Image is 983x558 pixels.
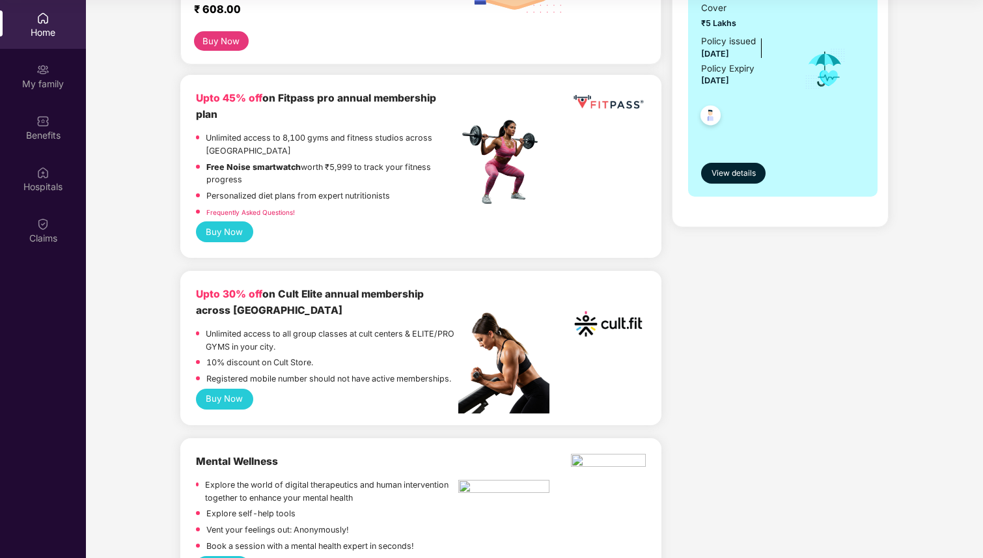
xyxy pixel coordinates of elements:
img: svg+xml;base64,PHN2ZyBpZD0iQ2xhaW0iIHhtbG5zPSJodHRwOi8vd3d3LnczLm9yZy8yMDAwL3N2ZyIgd2lkdGg9IjIwIi... [36,217,49,230]
a: Frequently Asked Questions! [206,208,295,216]
p: Explore the world of digital therapeutics and human intervention together to enhance your mental ... [205,479,458,504]
span: [DATE] [701,76,729,85]
span: [DATE] [701,49,729,59]
p: Book a session with a mental health expert in seconds! [206,540,414,553]
img: icon [804,48,846,91]
b: Upto 30% off [196,288,262,300]
div: Policy issued [701,35,756,48]
img: svg+xml;base64,PHN2ZyBpZD0iQmVuZWZpdHMiIHhtbG5zPSJodHRwOi8vd3d3LnczLm9yZy8yMDAwL3N2ZyIgd2lkdGg9Ij... [36,115,49,128]
b: Mental Wellness [196,455,278,467]
p: 10% discount on Cult Store. [206,356,313,369]
button: Buy Now [196,221,253,242]
div: Policy Expiry [701,62,755,76]
p: Explore self-help tools [206,507,296,520]
img: svg+xml;base64,PHN2ZyBpZD0iSG9tZSIgeG1sbnM9Imh0dHA6Ly93d3cudzMub3JnLzIwMDAvc3ZnIiB3aWR0aD0iMjAiIG... [36,12,49,25]
strong: Free Noise smartwatch [206,162,301,172]
p: Unlimited access to all group classes at cult centers & ELITE/PRO GYMS in your city. [206,328,458,353]
p: Registered mobile number should not have active memberships. [206,372,451,385]
span: ₹5 Lakhs [701,17,786,30]
p: worth ₹5,999 to track your fitness progress [206,161,458,186]
img: pc2.png [458,313,549,413]
button: View details [701,163,766,184]
img: svg+xml;base64,PHN2ZyB3aWR0aD0iMjAiIGhlaWdodD0iMjAiIHZpZXdCb3g9IjAgMCAyMCAyMCIgZmlsbD0ibm9uZSIgeG... [36,63,49,76]
p: Unlimited access to 8,100 gyms and fitness studios across [GEOGRAPHIC_DATA] [206,132,458,157]
p: Personalized diet plans from expert nutritionists [206,189,390,202]
button: Buy Now [196,389,253,410]
p: Vent your feelings out: Anonymously! [206,523,349,537]
img: cult.png [571,286,646,361]
img: fppp.png [571,91,646,114]
span: View details [712,167,756,180]
img: Editable_Primary%20Logo%20_%20~1-3@4x.png [571,454,646,471]
b: on Fitpass pro annual membership plan [196,92,436,120]
button: Buy Now [194,31,249,51]
span: Cover [701,1,786,15]
img: opd-02.png [458,480,549,497]
img: svg+xml;base64,PHN2ZyB4bWxucz0iaHR0cDovL3d3dy53My5vcmcvMjAwMC9zdmciIHdpZHRoPSI0OC45NDMiIGhlaWdodD... [695,102,727,133]
div: ₹ 608.00 [194,3,446,18]
img: fpp.png [458,117,549,208]
b: on Cult Elite annual membership across [GEOGRAPHIC_DATA] [196,288,424,316]
img: svg+xml;base64,PHN2ZyBpZD0iSG9zcGl0YWxzIiB4bWxucz0iaHR0cDovL3d3dy53My5vcmcvMjAwMC9zdmciIHdpZHRoPS... [36,166,49,179]
b: Upto 45% off [196,92,262,104]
